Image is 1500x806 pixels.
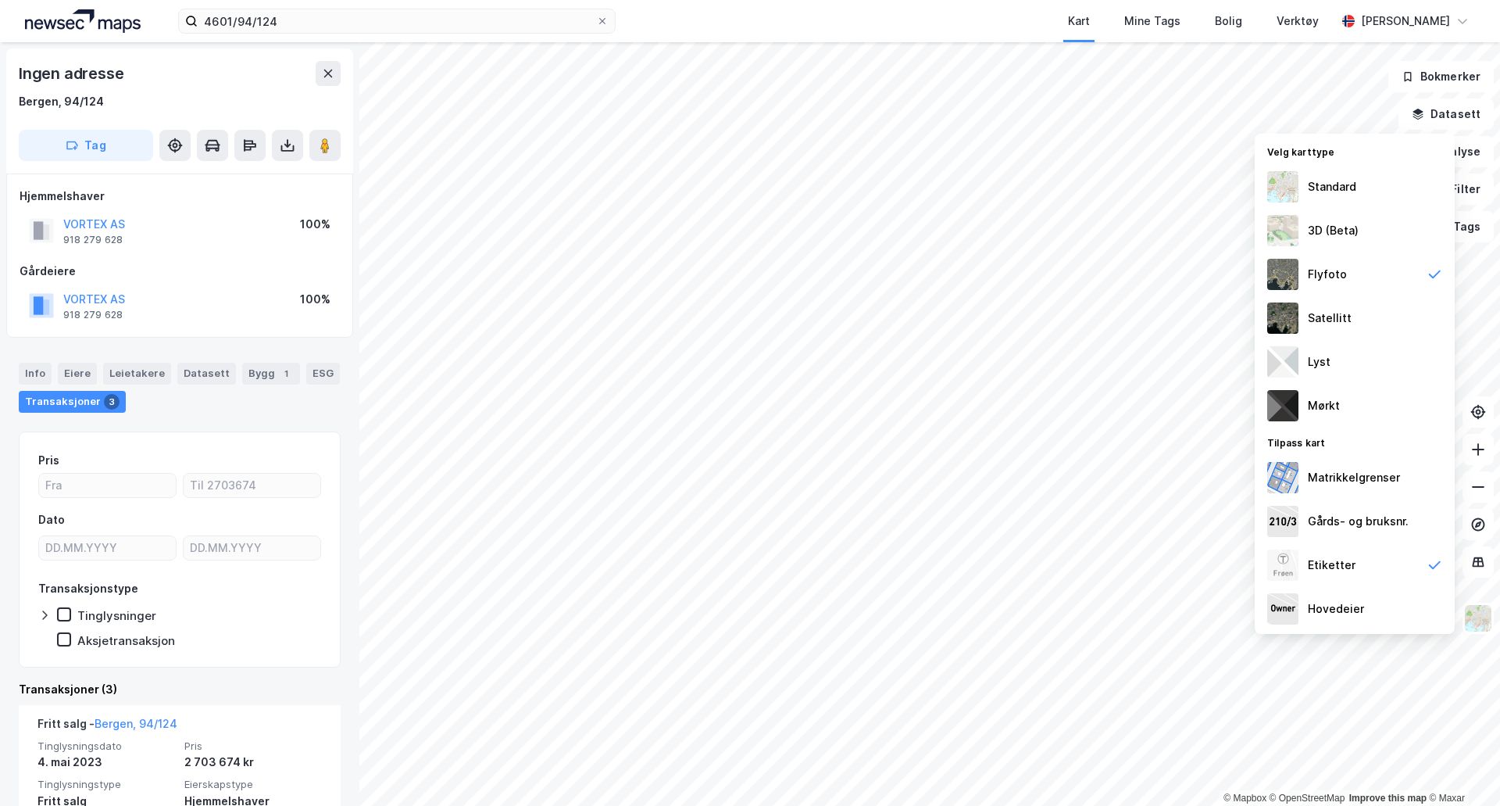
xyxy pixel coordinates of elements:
div: [PERSON_NAME] [1361,12,1450,30]
div: Fritt salg - [37,715,177,740]
div: Hovedeier [1308,600,1364,618]
div: Bygg [242,363,300,385]
div: 2 703 674 kr [184,753,322,772]
img: cadastreBorders.cfe08de4b5ddd52a10de.jpeg [1267,462,1298,493]
a: OpenStreetMap [1270,793,1345,804]
div: Matrikkelgrenser [1308,468,1400,487]
div: Transaksjonstype [38,579,138,598]
img: Z [1267,171,1298,202]
div: Kart [1068,12,1090,30]
div: Transaksjoner [19,391,126,413]
input: DD.MM.YYYY [39,536,176,560]
span: Pris [184,740,322,753]
input: Søk på adresse, matrikkel, gårdeiere, leietakere eller personer [198,9,596,33]
div: Flyfoto [1308,265,1347,284]
div: Ingen adresse [19,61,127,86]
div: Mine Tags [1124,12,1180,30]
div: Bolig [1215,12,1242,30]
div: 4. mai 2023 [37,753,175,772]
div: 100% [300,290,330,309]
div: Tilpass kart [1255,428,1455,456]
iframe: Chat Widget [1422,731,1500,806]
a: Improve this map [1349,793,1427,804]
div: 100% [300,215,330,234]
div: Info [19,363,52,385]
input: Til 2703674 [184,474,320,497]
input: Fra [39,474,176,497]
div: Pris [38,451,59,470]
div: ESG [306,363,340,385]
div: Datasett [177,363,236,385]
img: cadastreKeys.547ab17ec502f5a4ef2b.jpeg [1267,506,1298,537]
div: 3 [104,394,120,410]
div: Mørkt [1308,396,1340,415]
button: Tag [19,130,153,161]
img: 9k= [1267,303,1298,334]
button: Tags [1421,211,1494,242]
div: Aksjetransaksjon [77,633,175,648]
span: Tinglysningsdato [37,740,175,753]
div: Leietakere [103,363,171,385]
div: Eiere [58,363,97,385]
div: Hjemmelshaver [20,187,340,206]
img: nCdM7BzjoCAAAAAElFTkSuQmCC [1267,390,1298,421]
div: Bergen, 94/124 [19,92,104,111]
div: 918 279 628 [63,234,123,246]
img: Z [1267,215,1298,246]
img: Z [1267,259,1298,290]
span: Tinglysningstype [37,778,175,791]
img: Z [1463,604,1493,633]
img: majorOwner.b5e170eddb5c04bfeeff.jpeg [1267,593,1298,625]
div: 918 279 628 [63,309,123,321]
button: Bokmerker [1388,61,1494,92]
div: Satellitt [1308,309,1352,328]
div: Standard [1308,177,1356,196]
div: 3D (Beta) [1308,221,1359,240]
span: Eierskapstype [184,778,322,791]
button: Filter [1419,174,1494,205]
a: Mapbox [1223,793,1266,804]
a: Bergen, 94/124 [95,717,177,730]
img: logo.a4113a55bc3d86da70a041830d287a7e.svg [25,9,141,33]
div: Gårds- og bruksnr. [1308,512,1409,531]
div: Tinglysninger [77,608,156,623]
div: Lyst [1308,353,1330,371]
div: Kontrollprogram for chat [1422,731,1500,806]
div: Transaksjoner (3) [19,680,341,699]
input: DD.MM.YYYY [184,536,320,560]
button: Datasett [1398,99,1494,130]
img: Z [1267,550,1298,581]
img: luj3wr1y2y3+OchiMxRmMxRlscgabnMEmZ7DJGWxyBpucwSZnsMkZbHIGm5zBJmewyRlscgabnMEmZ7DJGWxyBpucwSZnsMkZ... [1267,346,1298,378]
div: Dato [38,510,65,529]
div: Verktøy [1277,12,1319,30]
div: Etiketter [1308,556,1355,575]
div: Velg karttype [1255,137,1455,165]
div: Gårdeiere [20,262,340,281]
div: 1 [278,366,294,382]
